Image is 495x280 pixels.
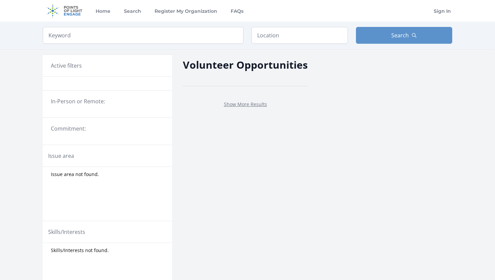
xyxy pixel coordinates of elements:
input: Keyword [43,27,243,44]
span: Issue area not found. [51,171,99,178]
span: Search [391,31,409,39]
span: Skills/Interests not found. [51,247,109,254]
legend: Commitment: [51,125,164,133]
h2: Volunteer Opportunities [183,57,308,72]
legend: In-Person or Remote: [51,97,164,105]
a: Show More Results [224,101,267,107]
button: Search [356,27,452,44]
h3: Active filters [51,62,82,70]
input: Location [252,27,348,44]
legend: Skills/Interests [48,228,85,236]
legend: Issue area [48,152,74,160]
